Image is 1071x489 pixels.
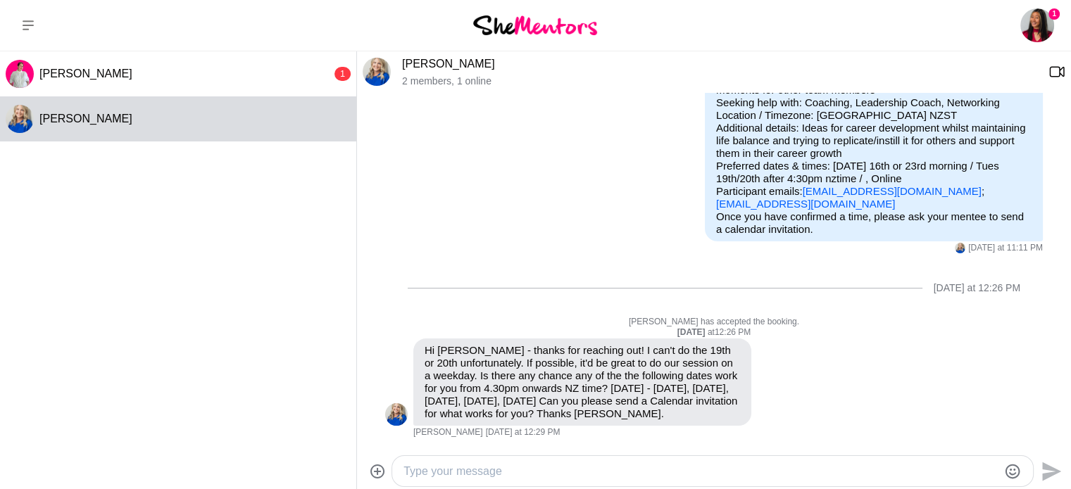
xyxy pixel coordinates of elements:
img: L [6,60,34,88]
span: [PERSON_NAME] [413,427,483,438]
p: Hi [PERSON_NAME] - thanks for reaching out! I can't do the 19th or 20th unfortunately. If possibl... [425,344,740,420]
img: C [385,403,408,426]
div: Charmaine Turner [385,403,408,426]
strong: [DATE] [677,327,708,337]
time: 2025-08-11T00:29:26.209Z [486,427,560,438]
a: [EMAIL_ADDRESS][DOMAIN_NAME] [803,185,982,197]
p: [PERSON_NAME] has accepted the booking. [385,317,1043,328]
img: Gloria O'Brien [1020,8,1054,42]
button: Send [1034,455,1065,487]
div: Charmaine Turner [363,58,391,86]
span: [PERSON_NAME] [39,68,132,80]
div: Charmaine Turner [6,105,34,133]
a: [EMAIL_ADDRESS][DOMAIN_NAME] [716,198,895,210]
p: Purpose of Mentor Hour: I need tips, Other: Continual career development ideas while also trying ... [716,58,1032,210]
p: 2 members , 1 online [402,75,1037,87]
img: She Mentors Logo [473,15,597,34]
div: at 12:26 PM [385,327,1043,338]
img: C [955,243,965,253]
img: C [363,58,391,86]
div: [DATE] at 12:26 PM [934,282,1020,294]
a: [PERSON_NAME] [402,58,495,70]
button: Emoji picker [1004,463,1021,480]
img: C [6,105,34,133]
div: 1 [334,67,351,81]
div: Charmaine Turner [955,243,965,253]
p: Once you have confirmed a time, please ask your mentee to send a calendar invitation. [716,210,1032,236]
a: Gloria O'Brien1 [1020,8,1054,42]
span: [PERSON_NAME] [39,113,132,125]
span: 1 [1048,8,1060,20]
div: Lauren Purse [6,60,34,88]
time: 2025-08-10T11:11:39.998Z [968,243,1043,254]
textarea: Type your message [403,463,998,480]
